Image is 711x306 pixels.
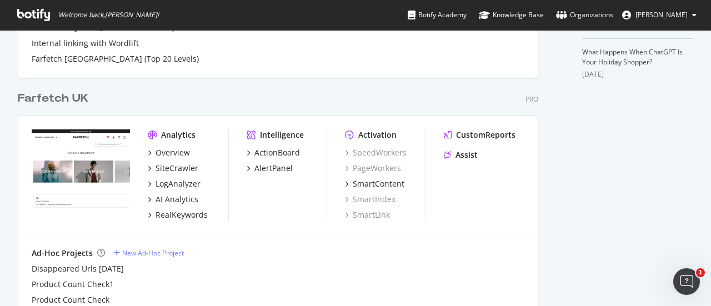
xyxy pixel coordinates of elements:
span: Welcome back, [PERSON_NAME] ! [58,11,159,19]
div: Pro [525,94,538,104]
div: RealKeywords [156,209,208,220]
a: RealKeywords [148,209,208,220]
a: SpeedWorkers [345,147,407,158]
div: New Ad-Hoc Project [122,248,184,258]
a: Product Count Check [32,294,109,305]
div: [DATE] [582,69,693,79]
a: SmartContent [345,178,404,189]
div: Assist [455,149,478,160]
a: Assist [444,149,478,160]
img: www.farfetch.com/uk [32,129,130,208]
a: AlertPanel [247,163,293,174]
a: ActionBoard [247,147,300,158]
a: PageWorkers [345,163,401,174]
a: Overview [148,147,190,158]
div: Botify Academy [408,9,467,21]
div: SmartContent [353,178,404,189]
a: Internal linking with Wordlift [32,38,139,49]
a: Product Count Check1 [32,279,114,290]
div: Overview [156,147,190,158]
a: CustomReports [444,129,515,141]
div: Ad-Hoc Projects [32,248,93,259]
div: Farfetch UK [18,91,88,107]
a: AI Analytics [148,194,198,205]
div: AlertPanel [254,163,293,174]
a: LogAnalyzer [148,178,201,189]
div: ActionBoard [254,147,300,158]
a: What Happens When ChatGPT Is Your Holiday Shopper? [582,47,683,67]
div: Intelligence [260,129,304,141]
div: Knowledge Base [479,9,544,21]
iframe: Intercom live chat [673,268,700,295]
div: AI Analytics [156,194,198,205]
div: CustomReports [456,129,515,141]
a: SmartLink [345,209,390,220]
span: 1 [696,268,705,277]
a: Farfetch [GEOGRAPHIC_DATA] (Top 20 Levels) [32,53,199,64]
a: SmartIndex [345,194,395,205]
a: New Ad-Hoc Project [114,248,184,258]
a: Farfetch UK [18,91,93,107]
a: Disappeared Urls [DATE] [32,263,124,274]
div: Analytics [161,129,196,141]
a: SiteCrawler [148,163,198,174]
div: Organizations [556,9,613,21]
div: SiteCrawler [156,163,198,174]
button: [PERSON_NAME] [613,6,705,24]
div: Activation [358,129,397,141]
div: LogAnalyzer [156,178,201,189]
span: Siobhan Hume [635,10,688,19]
